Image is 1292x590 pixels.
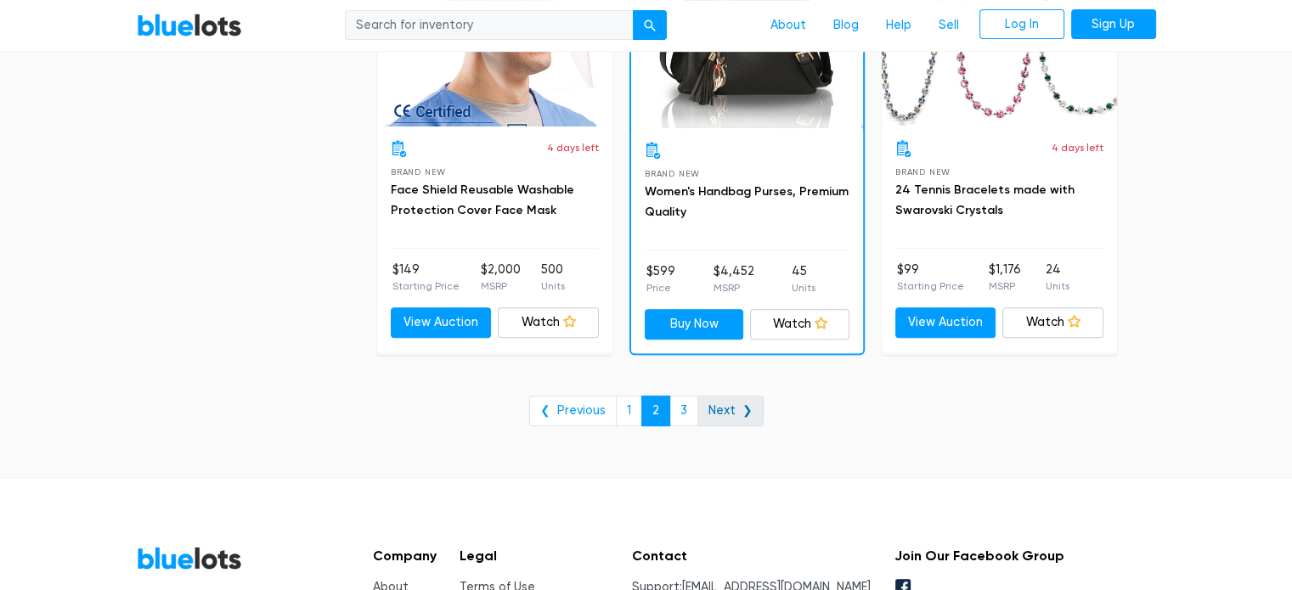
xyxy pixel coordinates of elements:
li: $99 [897,261,964,295]
p: Price [646,280,675,295]
h5: Company [373,548,437,564]
p: Units [1046,278,1069,294]
a: BlueLots [137,546,242,570]
li: 24 [1046,261,1069,295]
h5: Legal [460,548,608,564]
a: 3 [669,396,698,426]
a: Sell [925,9,973,42]
p: Starting Price [392,278,460,294]
span: Brand New [645,169,700,178]
a: Sign Up [1071,9,1156,40]
p: Units [541,278,565,294]
input: Search for inventory [345,10,634,41]
span: Brand New [895,167,951,177]
a: Buy Now [645,309,744,340]
li: $1,176 [989,261,1021,295]
p: Starting Price [897,278,964,294]
a: About [757,9,820,42]
a: Face Shield Reusable Washable Protection Cover Face Mask [391,183,574,217]
p: 4 days left [547,140,599,155]
h5: Contact [632,548,871,564]
a: ❮ Previous [529,396,617,426]
h5: Join Our Facebook Group [894,548,1064,564]
span: Brand New [391,167,446,177]
a: Blog [820,9,872,42]
p: Units [792,280,815,295]
a: 1 [616,396,642,426]
li: $2,000 [480,261,520,295]
p: MSRP [480,278,520,294]
li: 45 [792,262,815,296]
li: 500 [541,261,565,295]
p: MSRP [713,280,753,295]
li: $149 [392,261,460,295]
a: Next ❯ [697,396,764,426]
a: Help [872,9,925,42]
a: View Auction [895,307,996,338]
p: MSRP [989,278,1021,294]
li: $599 [646,262,675,296]
p: 4 days left [1052,140,1103,155]
a: Watch [750,309,849,340]
a: Log In [979,9,1064,40]
a: 2 [641,396,670,426]
a: Women's Handbag Purses, Premium Quality [645,184,849,219]
a: 24 Tennis Bracelets made with Swarovski Crystals [895,183,1075,217]
a: BlueLots [137,13,242,37]
li: $4,452 [713,262,753,296]
a: View Auction [391,307,492,338]
a: Watch [498,307,599,338]
a: Watch [1002,307,1103,338]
